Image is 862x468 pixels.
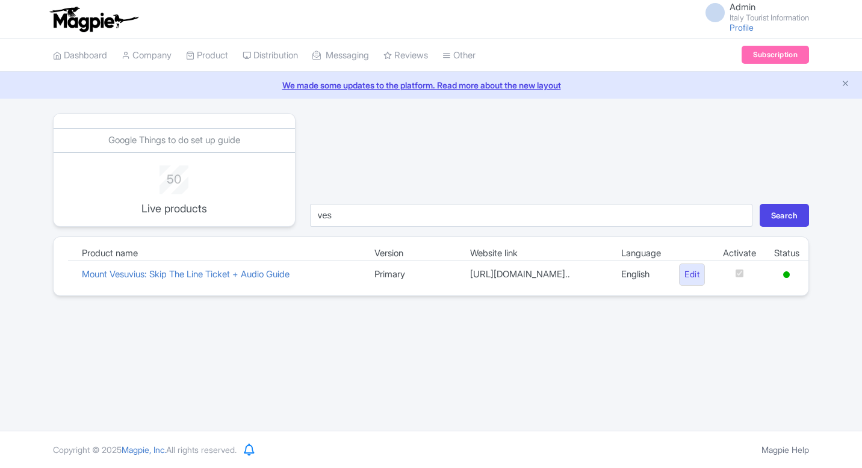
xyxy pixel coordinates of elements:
[760,204,809,227] button: Search
[243,39,298,72] a: Distribution
[383,39,428,72] a: Reviews
[365,247,461,261] td: Version
[841,78,850,91] button: Close announcement
[53,39,107,72] a: Dashboard
[310,204,752,227] input: Search...
[698,2,809,22] a: Admin Italy Tourist Information
[742,46,809,64] a: Subscription
[82,268,290,280] a: Mount Vesuvius: Skip The Line Ticket + Audio Guide
[122,39,172,72] a: Company
[46,443,244,456] div: Copyright © 2025 All rights reserved.
[73,247,365,261] td: Product name
[125,165,223,188] div: 50
[122,445,166,455] span: Magpie, Inc.
[461,247,613,261] td: Website link
[312,39,369,72] a: Messaging
[761,445,809,455] a: Magpie Help
[679,263,705,286] a: Edit
[108,134,240,146] a: Google Things to do set up guide
[186,39,228,72] a: Product
[612,247,670,261] td: Language
[730,14,809,22] small: Italy Tourist Information
[7,79,855,91] a: We made some updates to the platform. Read more about the new layout
[461,261,613,288] td: [URL][DOMAIN_NAME]..
[714,247,765,261] td: Activate
[730,1,755,13] span: Admin
[765,247,808,261] td: Status
[442,39,476,72] a: Other
[612,261,670,288] td: English
[125,200,223,217] p: Live products
[47,6,140,32] img: logo-ab69f6fb50320c5b225c76a69d11143b.png
[365,261,461,288] td: Primary
[730,22,754,32] a: Profile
